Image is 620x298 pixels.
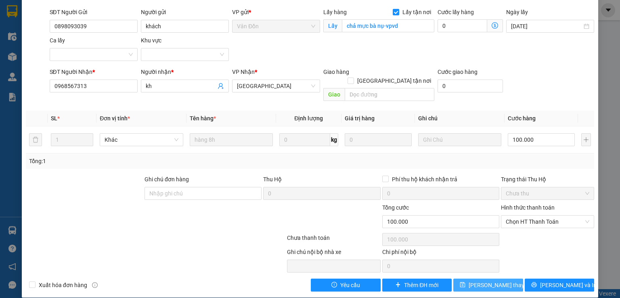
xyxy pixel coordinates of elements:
[501,175,594,184] div: Trạng thái Thu Hộ
[190,115,216,122] span: Tên hàng
[311,279,381,292] button: exclamation-circleYêu cầu
[506,187,589,199] span: Chưa thu
[418,133,501,146] input: Ghi Chú
[506,216,589,228] span: Chọn HT Thanh Toán
[92,282,98,288] span: info-circle
[399,8,434,17] span: Lấy tận nơi
[323,19,342,32] span: Lấy
[492,22,498,29] span: dollar-circle
[145,176,189,183] label: Ghi chú đơn hàng
[415,111,505,126] th: Ghi chú
[237,80,315,92] span: Hà Nội
[323,88,345,101] span: Giao
[395,282,401,288] span: plus
[141,8,229,17] div: Người gửi
[581,133,591,146] button: plus
[531,282,537,288] span: printer
[218,83,224,89] span: user-add
[323,9,347,15] span: Lấy hàng
[438,9,474,15] label: Cước lấy hàng
[525,279,595,292] button: printer[PERSON_NAME] và In
[100,115,130,122] span: Đơn vị tính
[354,76,434,85] span: [GEOGRAPHIC_DATA] tận nơi
[36,281,90,290] span: Xuất hóa đơn hàng
[330,133,338,146] span: kg
[50,37,65,44] label: Ca lấy
[340,281,360,290] span: Yêu cầu
[342,19,434,32] input: Lấy tận nơi
[286,233,381,248] div: Chưa thanh toán
[29,157,240,166] div: Tổng: 1
[331,282,337,288] span: exclamation-circle
[50,67,138,76] div: SĐT Người Nhận
[50,8,138,17] div: SĐT Người Gửi
[141,36,229,45] div: Khu vực
[294,115,323,122] span: Định lượng
[345,88,434,101] input: Dọc đường
[345,133,412,146] input: 0
[469,281,533,290] span: [PERSON_NAME] thay đổi
[382,248,499,260] div: Chi phí nội bộ
[438,80,503,92] input: Cước giao hàng
[287,248,380,260] div: Ghi chú nội bộ nhà xe
[105,134,178,146] span: Khác
[438,19,487,32] input: Cước lấy hàng
[232,69,255,75] span: VP Nhận
[460,282,465,288] span: save
[540,281,597,290] span: [PERSON_NAME] và In
[453,279,523,292] button: save[PERSON_NAME] thay đổi
[345,115,375,122] span: Giá trị hàng
[237,20,315,32] span: Vân Đồn
[141,67,229,76] div: Người nhận
[51,115,57,122] span: SL
[438,69,478,75] label: Cước giao hàng
[508,115,536,122] span: Cước hàng
[263,176,282,183] span: Thu Hộ
[404,281,438,290] span: Thêm ĐH mới
[511,22,582,31] input: Ngày lấy
[232,8,320,17] div: VP gửi
[29,133,42,146] button: delete
[382,204,409,211] span: Tổng cước
[501,204,555,211] label: Hình thức thanh toán
[190,133,273,146] input: VD: Bàn, Ghế
[323,69,349,75] span: Giao hàng
[382,279,452,292] button: plusThêm ĐH mới
[389,175,461,184] span: Phí thu hộ khách nhận trả
[506,9,528,15] label: Ngày lấy
[145,187,262,200] input: Ghi chú đơn hàng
